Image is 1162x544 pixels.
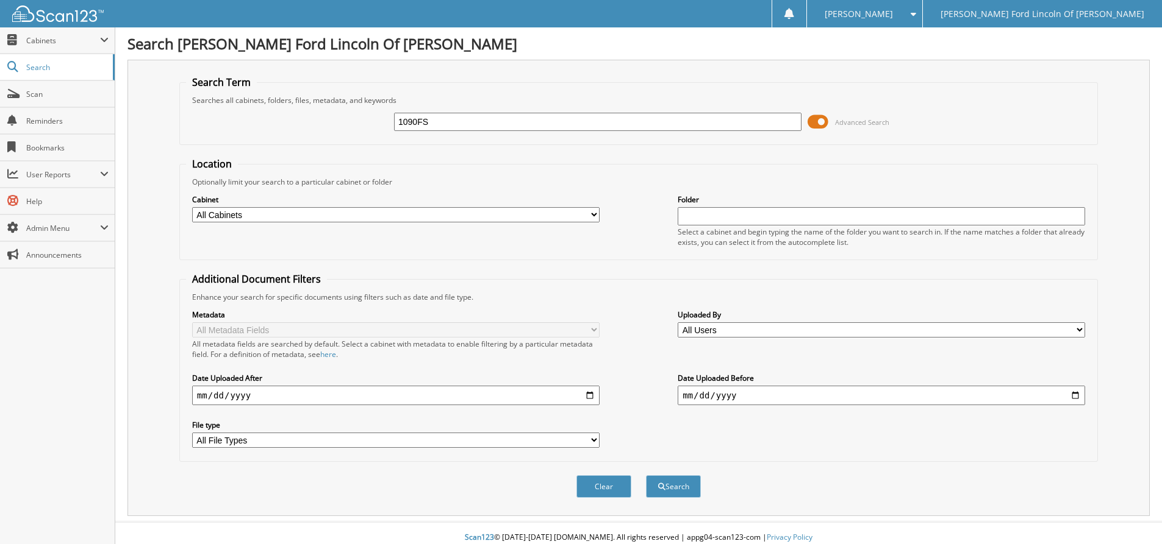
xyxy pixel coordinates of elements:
[26,116,109,126] span: Reminders
[465,532,494,542] span: Scan123
[192,373,600,383] label: Date Uploaded After
[835,118,889,127] span: Advanced Search
[26,143,109,153] span: Bookmarks
[186,292,1091,302] div: Enhance your search for specific documents using filters such as date and file type.
[192,386,600,405] input: start
[678,386,1085,405] input: end
[186,76,257,89] legend: Search Term
[192,309,600,320] label: Metadata
[186,272,327,286] legend: Additional Document Filters
[678,227,1085,247] div: Select a cabinet and begin typing the name of the folder you want to search in. If the name match...
[26,250,109,260] span: Announcements
[941,10,1144,18] span: [PERSON_NAME] Ford Lincoln Of [PERSON_NAME]
[26,223,100,233] span: Admin Menu
[26,196,109,207] span: Help
[26,169,100,180] span: User Reports
[12,5,104,22] img: scan123-logo-white.svg
[192,339,600,359] div: All metadata fields are searched by default. Select a cabinet with metadata to enable filtering b...
[576,475,631,498] button: Clear
[825,10,893,18] span: [PERSON_NAME]
[192,420,600,430] label: File type
[678,309,1085,320] label: Uploaded By
[646,475,701,498] button: Search
[186,177,1091,187] div: Optionally limit your search to a particular cabinet or folder
[26,89,109,99] span: Scan
[26,35,100,46] span: Cabinets
[320,349,336,359] a: here
[678,194,1085,205] label: Folder
[192,194,600,205] label: Cabinet
[186,157,238,171] legend: Location
[1101,486,1162,544] iframe: Chat Widget
[26,62,107,72] span: Search
[767,532,812,542] a: Privacy Policy
[127,34,1150,54] h1: Search [PERSON_NAME] Ford Lincoln Of [PERSON_NAME]
[678,373,1085,383] label: Date Uploaded Before
[186,95,1091,105] div: Searches all cabinets, folders, files, metadata, and keywords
